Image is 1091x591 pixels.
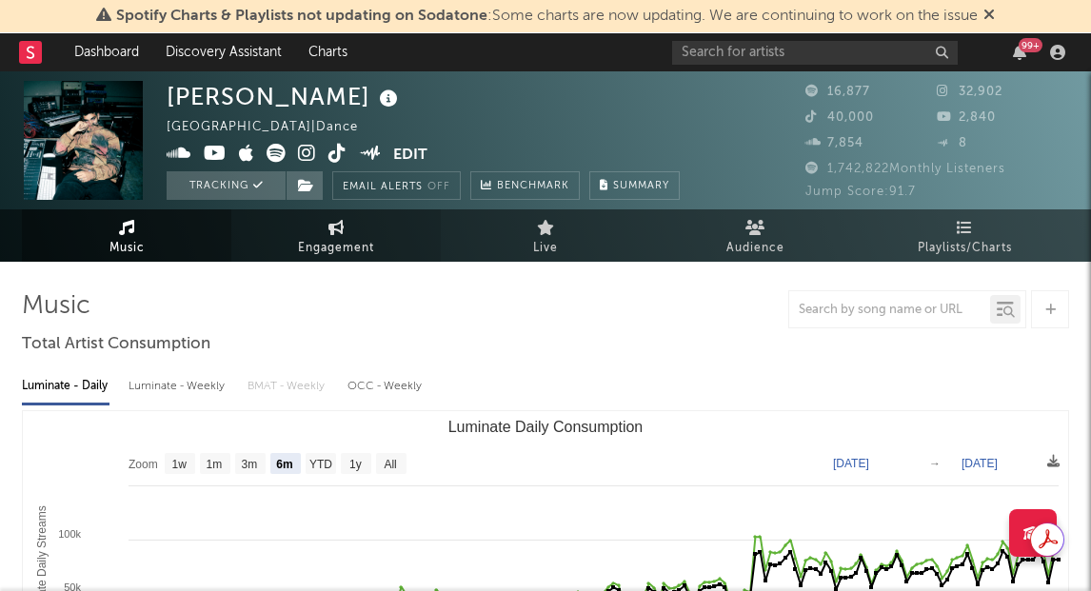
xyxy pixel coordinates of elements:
text: 1w [172,458,188,471]
div: Luminate - Weekly [129,370,228,403]
span: Benchmark [497,175,569,198]
span: : Some charts are now updating. We are continuing to work on the issue [116,9,978,24]
span: 16,877 [805,86,870,98]
a: Music [22,209,231,262]
button: Email AlertsOff [332,171,461,200]
text: 6m [276,458,292,471]
a: Audience [650,209,860,262]
div: 99 + [1019,38,1042,52]
span: 1,742,822 Monthly Listeners [805,163,1005,175]
span: Total Artist Consumption [22,333,210,356]
button: 99+ [1013,45,1026,60]
text: 1m [207,458,223,471]
a: Discovery Assistant [152,33,295,71]
a: Engagement [231,209,441,262]
text: → [929,457,941,470]
span: Live [533,237,558,260]
span: 7,854 [805,137,863,149]
text: [DATE] [962,457,998,470]
span: 40,000 [805,111,874,124]
text: 3m [242,458,258,471]
text: 1y [349,458,362,471]
button: Edit [393,144,427,167]
span: Audience [726,237,784,260]
text: 100k [58,528,81,540]
span: 32,902 [937,86,1002,98]
button: Tracking [167,171,286,200]
span: Engagement [298,237,374,260]
text: YTD [309,458,332,471]
a: Live [441,209,650,262]
a: Dashboard [61,33,152,71]
text: [DATE] [833,457,869,470]
span: 8 [937,137,967,149]
span: Jump Score: 91.7 [805,186,916,198]
span: Dismiss [983,9,995,24]
a: Benchmark [470,171,580,200]
em: Off [427,182,450,192]
a: Charts [295,33,361,71]
span: Summary [613,181,669,191]
div: OCC - Weekly [347,370,424,403]
span: 2,840 [937,111,996,124]
text: Luminate Daily Consumption [448,419,644,435]
span: Spotify Charts & Playlists not updating on Sodatone [116,9,487,24]
div: [GEOGRAPHIC_DATA] | Dance [167,116,380,139]
div: Luminate - Daily [22,370,109,403]
button: Summary [589,171,680,200]
div: [PERSON_NAME] [167,81,403,112]
input: Search for artists [672,41,958,65]
span: Music [109,237,145,260]
input: Search by song name or URL [789,303,990,318]
a: Playlists/Charts [860,209,1069,262]
text: Zoom [129,458,158,471]
span: Playlists/Charts [918,237,1012,260]
text: All [384,458,396,471]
